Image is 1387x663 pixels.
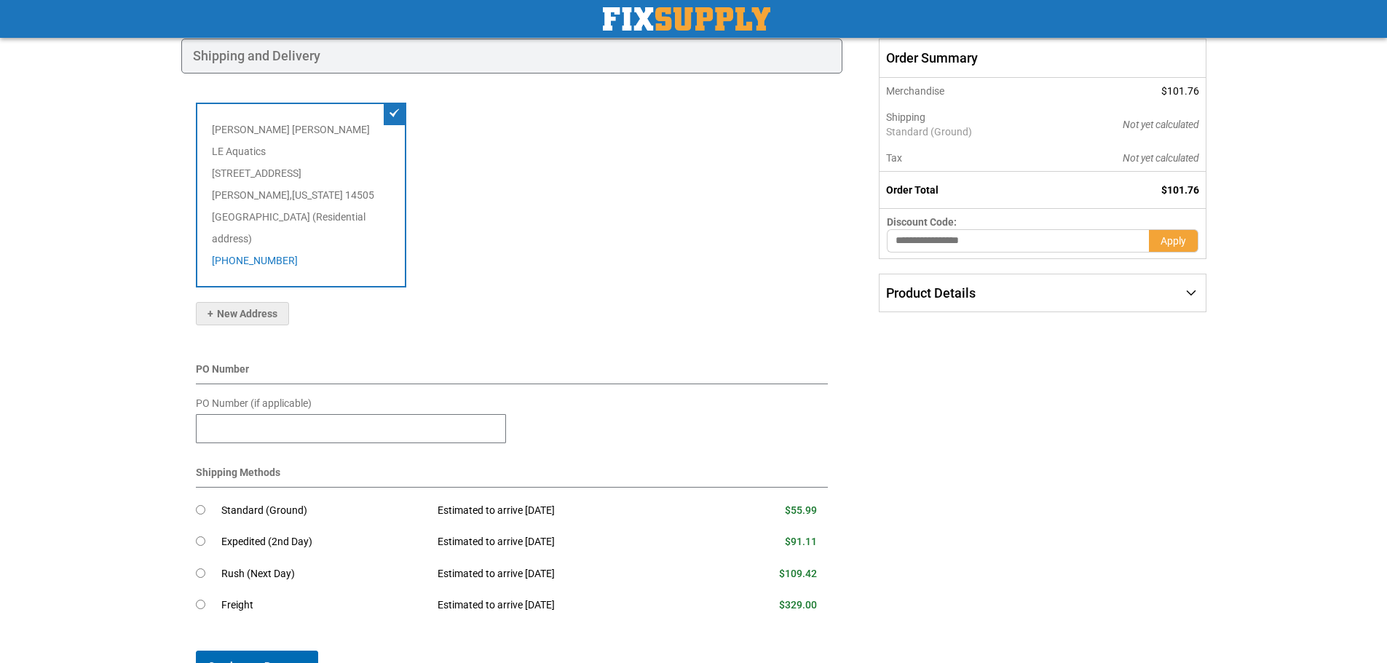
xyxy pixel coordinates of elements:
span: $329.00 [779,599,817,611]
span: Order Summary [879,39,1206,78]
td: Rush (Next Day) [221,558,427,590]
span: $101.76 [1161,85,1199,97]
span: Not yet calculated [1123,152,1199,164]
td: Standard (Ground) [221,495,427,527]
div: Shipping and Delivery [181,39,843,74]
span: Discount Code: [887,216,957,228]
span: New Address [208,308,277,319]
span: $101.76 [1161,184,1199,196]
button: New Address [196,302,289,325]
div: PO Number [196,362,829,384]
span: $109.42 [779,568,817,579]
a: [PHONE_NUMBER] [212,255,298,266]
th: Tax [880,145,1051,172]
span: Not yet calculated [1123,119,1199,130]
span: [US_STATE] [292,189,343,201]
td: Estimated to arrive [DATE] [427,589,708,622]
td: Estimated to arrive [DATE] [427,526,708,558]
div: [PERSON_NAME] [PERSON_NAME] LE Aquatics [STREET_ADDRESS] [PERSON_NAME] , 14505 [GEOGRAPHIC_DATA] ... [196,103,407,287]
span: Product Details [886,285,976,301]
strong: Order Total [886,184,939,196]
span: $55.99 [785,504,817,516]
span: PO Number (if applicable) [196,397,312,409]
td: Expedited (2nd Day) [221,526,427,558]
td: Estimated to arrive [DATE] [427,558,708,590]
a: store logo [603,7,770,31]
span: $91.11 [785,536,817,547]
td: Freight [221,589,427,622]
img: Fix Industrial Supply [603,7,770,31]
td: Estimated to arrive [DATE] [427,495,708,527]
div: Shipping Methods [196,465,829,488]
span: Shipping [886,111,925,123]
span: Standard (Ground) [886,124,1043,139]
th: Merchandise [880,78,1051,104]
span: Apply [1161,235,1186,247]
button: Apply [1149,229,1198,253]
